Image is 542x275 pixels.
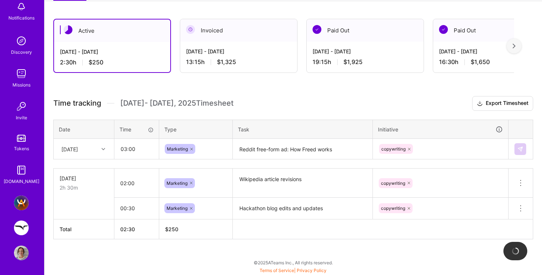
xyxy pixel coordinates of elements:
[381,146,406,152] span: copywriting
[180,19,297,42] div: Invoiced
[14,163,29,177] img: guide book
[381,205,405,211] span: copywriting
[61,145,78,153] div: [DATE]
[14,99,29,114] img: Invite
[167,205,188,211] span: Marketing
[17,135,26,142] img: tokens
[313,58,418,66] div: 19:15 h
[343,58,363,66] span: $1,925
[517,146,523,152] img: Submit
[8,14,35,22] div: Notifications
[89,59,103,66] span: $250
[233,140,372,159] textarea: Reddit free-form ad: How Freed works
[14,195,29,210] img: A.Team - Full-stack Demand Growth team!
[313,47,418,55] div: [DATE] - [DATE]
[297,268,327,273] a: Privacy Policy
[101,147,105,151] i: icon Chevron
[114,173,159,193] input: HH:MM
[115,139,158,159] input: HH:MM
[60,184,108,191] div: 2h 30m
[217,58,236,66] span: $1,325
[54,20,170,42] div: Active
[4,177,39,185] div: [DOMAIN_NAME]
[12,221,31,235] a: Freed: Cross-Product Copywriter
[44,253,542,272] div: © 2025 ATeams Inc., All rights reserved.
[513,43,516,49] img: right
[378,125,503,134] div: Initiative
[13,81,31,89] div: Missions
[186,25,195,34] img: Invoiced
[233,120,373,139] th: Task
[120,126,154,133] div: Time
[514,143,527,155] div: null
[114,219,159,239] th: 02:30
[167,146,188,152] span: Marketing
[186,58,291,66] div: 13:15 h
[53,99,101,108] span: Time tracking
[16,114,27,121] div: Invite
[471,58,490,66] span: $1,650
[11,48,32,56] div: Discovery
[14,145,29,152] div: Tokens
[233,198,372,219] textarea: Hackathon blog edits and updates
[167,180,188,186] span: Marketing
[510,246,520,256] img: loading
[472,96,533,111] button: Export Timesheet
[381,180,405,186] span: copywriting
[165,226,178,232] span: $ 250
[233,169,372,197] textarea: Wikipedia article revisions
[64,25,72,34] img: Active
[54,219,114,239] th: Total
[14,34,29,48] img: discovery
[307,19,424,42] div: Paid Out
[14,66,29,81] img: teamwork
[60,59,164,66] div: 2:30 h
[439,25,448,34] img: Paid Out
[159,120,233,139] th: Type
[120,99,233,108] span: [DATE] - [DATE] , 2025 Timesheet
[54,120,114,139] th: Date
[60,48,164,56] div: [DATE] - [DATE]
[260,268,294,273] a: Terms of Service
[260,268,327,273] span: |
[313,25,321,34] img: Paid Out
[12,195,31,210] a: A.Team - Full-stack Demand Growth team!
[477,100,483,107] i: icon Download
[114,198,159,218] input: HH:MM
[14,221,29,235] img: Freed: Cross-Product Copywriter
[12,246,31,260] a: User Avatar
[60,174,108,182] div: [DATE]
[186,47,291,55] div: [DATE] - [DATE]
[14,246,29,260] img: User Avatar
